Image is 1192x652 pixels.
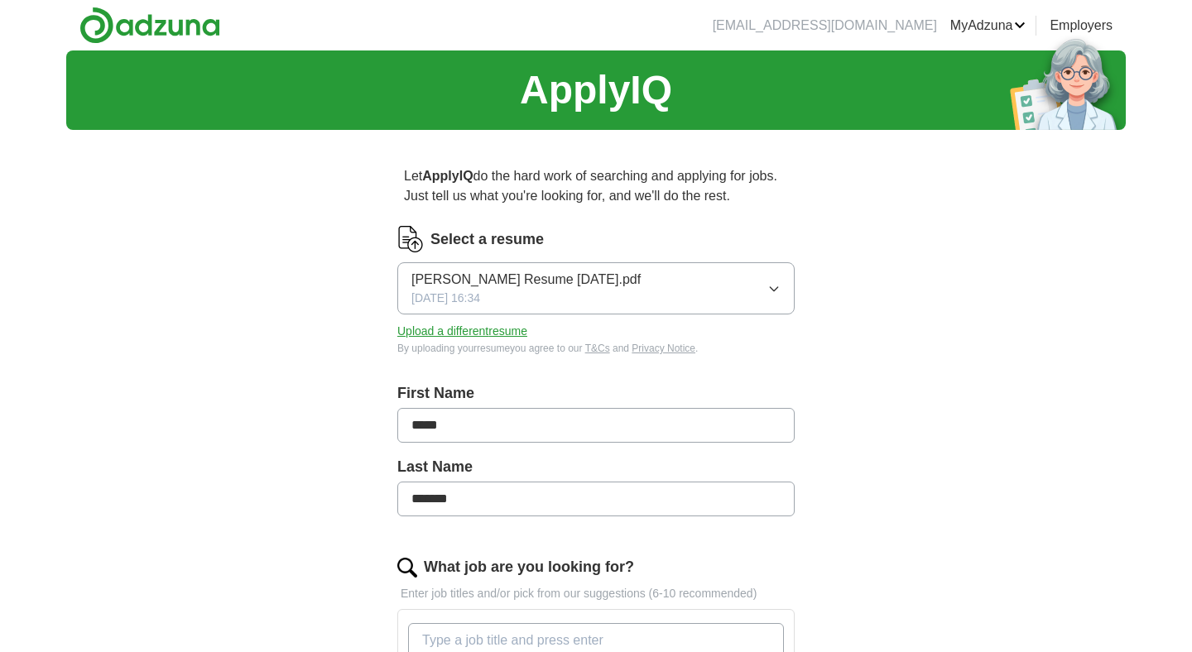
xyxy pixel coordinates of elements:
p: Enter job titles and/or pick from our suggestions (6-10 recommended) [397,585,795,602]
img: CV Icon [397,226,424,252]
a: Privacy Notice [632,343,695,354]
button: Upload a differentresume [397,323,527,340]
a: Employers [1050,16,1113,36]
li: [EMAIL_ADDRESS][DOMAIN_NAME] [713,16,937,36]
label: Last Name [397,456,795,478]
span: [PERSON_NAME] Resume [DATE].pdf [411,270,641,290]
img: search.png [397,558,417,578]
strong: ApplyIQ [422,169,473,183]
button: [PERSON_NAME] Resume [DATE].pdf[DATE] 16:34 [397,262,795,314]
label: First Name [397,382,795,405]
a: MyAdzuna [950,16,1026,36]
span: [DATE] 16:34 [411,290,480,307]
label: What job are you looking for? [424,556,634,578]
h1: ApplyIQ [520,60,672,120]
img: Adzuna logo [79,7,220,44]
p: Let do the hard work of searching and applying for jobs. Just tell us what you're looking for, an... [397,160,795,213]
a: T&Cs [585,343,610,354]
label: Select a resume [430,228,544,251]
div: By uploading your resume you agree to our and . [397,341,795,356]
